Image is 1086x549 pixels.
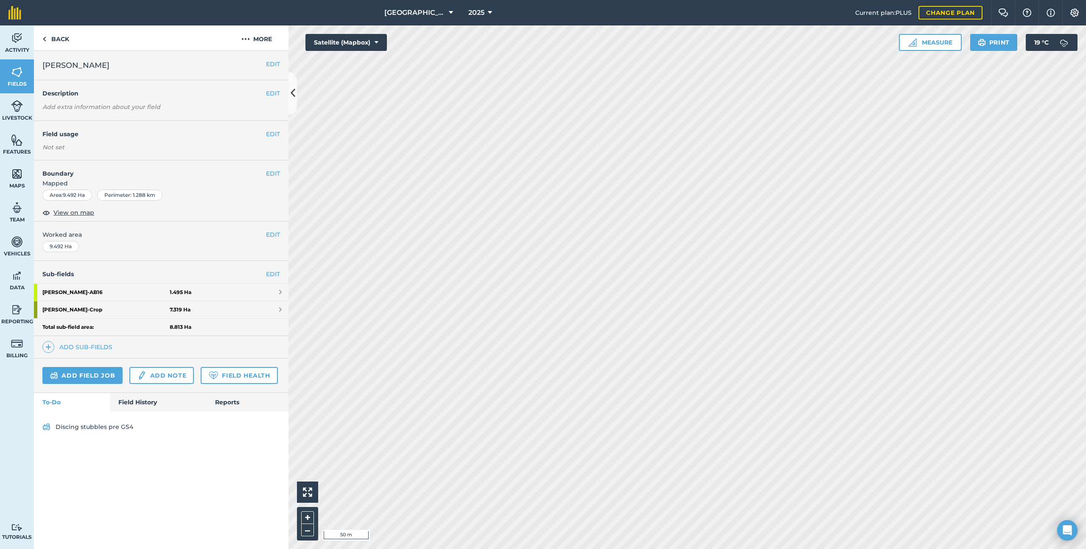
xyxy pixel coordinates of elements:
a: Add field job [42,367,123,384]
em: Add extra information about your field [42,103,160,111]
a: [PERSON_NAME]-Crop7.319 Ha [34,301,288,318]
h4: Field usage [42,129,266,139]
img: A cog icon [1069,8,1080,17]
a: [PERSON_NAME]-AB161.495 Ha [34,284,288,301]
button: EDIT [266,129,280,139]
button: View on map [42,207,94,218]
a: Add sub-fields [42,341,116,353]
img: svg+xml;base64,PD94bWwgdmVyc2lvbj0iMS4wIiBlbmNvZGluZz0idXRmLTgiPz4KPCEtLSBHZW5lcmF0b3I6IEFkb2JlIE... [11,524,23,532]
span: 19 ° C [1034,34,1049,51]
a: Field Health [201,367,277,384]
strong: Total sub-field area: [42,324,170,331]
img: Four arrows, one pointing top left, one top right, one bottom right and the last bottom left [303,487,312,497]
img: svg+xml;base64,PHN2ZyB4bWxucz0iaHR0cDovL3d3dy53My5vcmcvMjAwMC9zdmciIHdpZHRoPSIxNyIgaGVpZ2h0PSIxNy... [1047,8,1055,18]
strong: [PERSON_NAME] - AB16 [42,284,170,301]
button: Print [970,34,1018,51]
a: Field History [110,393,206,412]
div: Area : 9.492 Ha [42,190,92,201]
img: fieldmargin Logo [8,6,21,20]
h4: Sub-fields [34,269,288,279]
strong: 7.319 Ha [170,306,190,313]
button: Satellite (Mapbox) [305,34,387,51]
strong: 8.813 Ha [170,324,191,331]
img: svg+xml;base64,PD94bWwgdmVyc2lvbj0iMS4wIiBlbmNvZGluZz0idXRmLTgiPz4KPCEtLSBHZW5lcmF0b3I6IEFkb2JlIE... [11,32,23,45]
div: 9.492 Ha [42,241,79,252]
img: svg+xml;base64,PHN2ZyB4bWxucz0iaHR0cDovL3d3dy53My5vcmcvMjAwMC9zdmciIHdpZHRoPSI1NiIgaGVpZ2h0PSI2MC... [11,134,23,146]
img: svg+xml;base64,PD94bWwgdmVyc2lvbj0iMS4wIiBlbmNvZGluZz0idXRmLTgiPz4KPCEtLSBHZW5lcmF0b3I6IEFkb2JlIE... [1055,34,1072,51]
div: Open Intercom Messenger [1057,520,1078,541]
a: EDIT [266,269,280,279]
span: View on map [53,208,94,217]
button: EDIT [266,169,280,178]
button: – [301,524,314,536]
a: Reports [207,393,288,412]
img: svg+xml;base64,PHN2ZyB4bWxucz0iaHR0cDovL3d3dy53My5vcmcvMjAwMC9zdmciIHdpZHRoPSI1NiIgaGVpZ2h0PSI2MC... [11,168,23,180]
button: EDIT [266,89,280,98]
button: More [225,25,288,50]
span: Worked area [42,230,280,239]
img: Two speech bubbles overlapping with the left bubble in the forefront [998,8,1008,17]
a: To-Do [34,393,110,412]
img: svg+xml;base64,PHN2ZyB4bWxucz0iaHR0cDovL3d3dy53My5vcmcvMjAwMC9zdmciIHdpZHRoPSIxOSIgaGVpZ2h0PSIyNC... [978,37,986,48]
img: svg+xml;base64,PD94bWwgdmVyc2lvbj0iMS4wIiBlbmNvZGluZz0idXRmLTgiPz4KPCEtLSBHZW5lcmF0b3I6IEFkb2JlIE... [11,100,23,112]
img: svg+xml;base64,PHN2ZyB4bWxucz0iaHR0cDovL3d3dy53My5vcmcvMjAwMC9zdmciIHdpZHRoPSIxNCIgaGVpZ2h0PSIyNC... [45,342,51,352]
a: Back [34,25,78,50]
strong: [PERSON_NAME] - Crop [42,301,170,318]
h4: Boundary [34,160,266,178]
img: A question mark icon [1022,8,1032,17]
img: svg+xml;base64,PD94bWwgdmVyc2lvbj0iMS4wIiBlbmNvZGluZz0idXRmLTgiPz4KPCEtLSBHZW5lcmF0b3I6IEFkb2JlIE... [11,303,23,316]
img: svg+xml;base64,PD94bWwgdmVyc2lvbj0iMS4wIiBlbmNvZGluZz0idXRmLTgiPz4KPCEtLSBHZW5lcmF0b3I6IEFkb2JlIE... [11,202,23,214]
button: Measure [899,34,962,51]
img: svg+xml;base64,PHN2ZyB4bWxucz0iaHR0cDovL3d3dy53My5vcmcvMjAwMC9zdmciIHdpZHRoPSIyMCIgaGVpZ2h0PSIyNC... [241,34,250,44]
img: svg+xml;base64,PD94bWwgdmVyc2lvbj0iMS4wIiBlbmNvZGluZz0idXRmLTgiPz4KPCEtLSBHZW5lcmF0b3I6IEFkb2JlIE... [137,370,146,381]
img: svg+xml;base64,PD94bWwgdmVyc2lvbj0iMS4wIiBlbmNvZGluZz0idXRmLTgiPz4KPCEtLSBHZW5lcmF0b3I6IEFkb2JlIE... [11,269,23,282]
button: 19 °C [1026,34,1078,51]
img: svg+xml;base64,PHN2ZyB4bWxucz0iaHR0cDovL3d3dy53My5vcmcvMjAwMC9zdmciIHdpZHRoPSI1NiIgaGVpZ2h0PSI2MC... [11,66,23,78]
span: [PERSON_NAME] [42,59,109,71]
div: Perimeter : 1.288 km [97,190,162,201]
img: svg+xml;base64,PD94bWwgdmVyc2lvbj0iMS4wIiBlbmNvZGluZz0idXRmLTgiPz4KPCEtLSBHZW5lcmF0b3I6IEFkb2JlIE... [50,370,58,381]
strong: 1.495 Ha [170,289,191,296]
span: 2025 [468,8,484,18]
div: Not set [42,143,280,151]
img: Ruler icon [908,38,917,47]
button: + [301,511,314,524]
img: svg+xml;base64,PD94bWwgdmVyc2lvbj0iMS4wIiBlbmNvZGluZz0idXRmLTgiPz4KPCEtLSBHZW5lcmF0b3I6IEFkb2JlIE... [11,235,23,248]
img: svg+xml;base64,PD94bWwgdmVyc2lvbj0iMS4wIiBlbmNvZGluZz0idXRmLTgiPz4KPCEtLSBHZW5lcmF0b3I6IEFkb2JlIE... [42,422,50,432]
img: svg+xml;base64,PD94bWwgdmVyc2lvbj0iMS4wIiBlbmNvZGluZz0idXRmLTgiPz4KPCEtLSBHZW5lcmF0b3I6IEFkb2JlIE... [11,337,23,350]
h4: Description [42,89,280,98]
img: svg+xml;base64,PHN2ZyB4bWxucz0iaHR0cDovL3d3dy53My5vcmcvMjAwMC9zdmciIHdpZHRoPSI5IiBoZWlnaHQ9IjI0Ii... [42,34,46,44]
a: Change plan [918,6,982,20]
span: Mapped [34,179,288,188]
span: [GEOGRAPHIC_DATA] [384,8,445,18]
span: Current plan : PLUS [855,8,912,17]
button: EDIT [266,59,280,69]
img: svg+xml;base64,PHN2ZyB4bWxucz0iaHR0cDovL3d3dy53My5vcmcvMjAwMC9zdmciIHdpZHRoPSIxOCIgaGVpZ2h0PSIyNC... [42,207,50,218]
a: Discing stubbles pre GS4 [42,420,280,434]
a: Add note [129,367,194,384]
button: EDIT [266,230,280,239]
